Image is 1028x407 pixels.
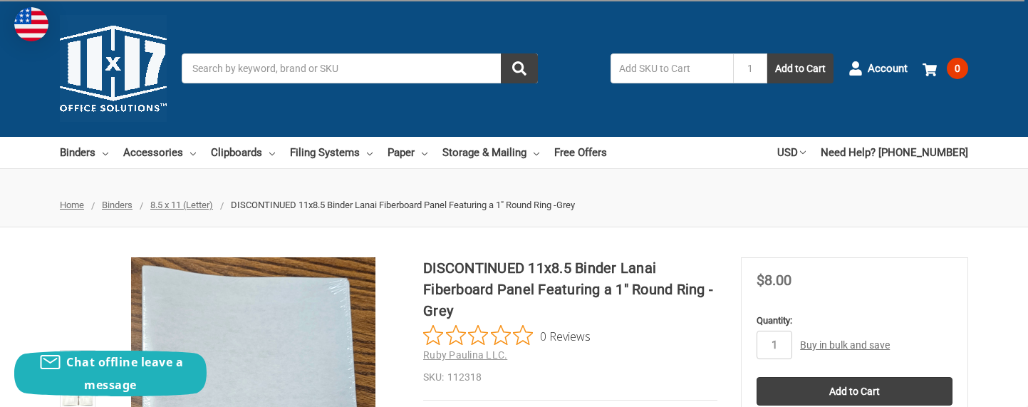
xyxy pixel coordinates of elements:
[800,339,890,351] a: Buy in bulk and save
[540,325,591,346] span: 0 Reviews
[757,377,952,406] input: Add to Cart
[777,137,806,168] a: USD
[757,272,791,289] span: $8.00
[62,388,93,406] img: DISCONTINUED 11x8.5 Binder Lanai Fiberboard Panel Featuring a 1" Round Ring -Grey
[102,200,133,210] a: Binders
[231,200,575,210] span: DISCONTINUED 11x8.5 Binder Lanai Fiberboard Panel Featuring a 1" Round Ring -Grey
[611,53,733,83] input: Add SKU to Cart
[211,137,275,168] a: Clipboards
[60,15,167,122] img: 11x17.com
[14,351,207,396] button: Chat offline leave a message
[66,354,183,393] span: Chat offline leave a message
[14,7,48,41] img: duty and tax information for United States
[868,61,908,77] span: Account
[554,137,607,168] a: Free Offers
[423,370,717,385] dd: 112318
[123,137,196,168] a: Accessories
[290,137,373,168] a: Filing Systems
[60,137,108,168] a: Binders
[150,200,213,210] a: 8.5 x 11 (Letter)
[947,58,968,79] span: 0
[821,137,968,168] a: Need Help? [PHONE_NUMBER]
[388,137,427,168] a: Paper
[182,53,538,83] input: Search by keyword, brand or SKU
[423,257,717,321] h1: DISCONTINUED 11x8.5 Binder Lanai Fiberboard Panel Featuring a 1" Round Ring -Grey
[848,50,908,87] a: Account
[423,370,444,385] dt: SKU:
[767,53,834,83] button: Add to Cart
[923,50,968,87] a: 0
[423,325,591,346] button: Rated 0 out of 5 stars from 0 reviews. Jump to reviews.
[423,349,507,361] a: Ruby Paulina LLC.
[60,200,84,210] a: Home
[757,314,952,328] label: Quantity:
[442,137,539,168] a: Storage & Mailing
